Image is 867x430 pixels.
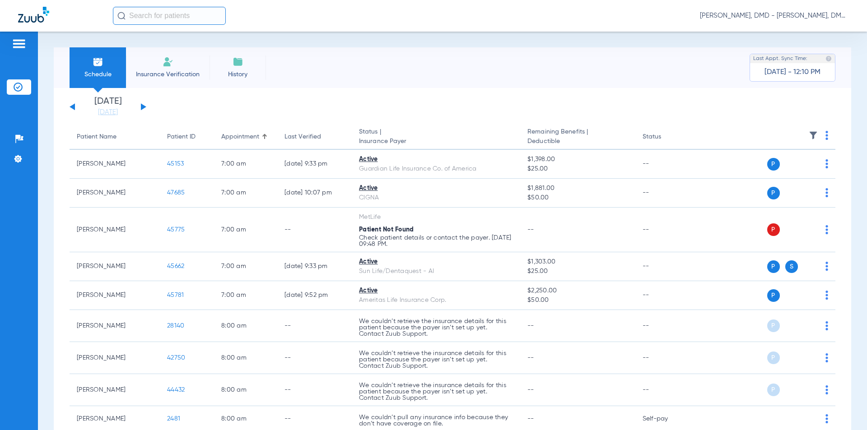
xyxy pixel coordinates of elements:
[825,131,828,140] img: group-dot-blue.svg
[635,310,696,342] td: --
[70,150,160,179] td: [PERSON_NAME]
[767,158,780,171] span: P
[70,281,160,310] td: [PERSON_NAME]
[77,132,117,142] div: Patient Name
[133,70,203,79] span: Insurance Verification
[359,213,513,222] div: MetLife
[214,374,277,406] td: 8:00 AM
[70,252,160,281] td: [PERSON_NAME]
[214,310,277,342] td: 8:00 AM
[527,164,628,174] span: $25.00
[767,223,780,236] span: P
[767,351,780,364] span: P
[635,281,696,310] td: --
[167,161,184,167] span: 45153
[81,97,135,117] li: [DATE]
[359,184,513,193] div: Active
[527,387,534,393] span: --
[167,227,185,233] span: 45775
[277,310,352,342] td: --
[214,150,277,179] td: 7:00 AM
[167,292,184,298] span: 45781
[767,384,780,396] span: P
[825,262,828,271] img: group-dot-blue.svg
[700,11,849,20] span: [PERSON_NAME], DMD - [PERSON_NAME], DMD
[214,208,277,252] td: 7:00 AM
[359,286,513,296] div: Active
[167,190,185,196] span: 47685
[167,416,180,422] span: 2481
[809,131,818,140] img: filter.svg
[70,208,160,252] td: [PERSON_NAME]
[70,374,160,406] td: [PERSON_NAME]
[284,132,321,142] div: Last Verified
[233,56,243,67] img: History
[825,188,828,197] img: group-dot-blue.svg
[167,355,185,361] span: 42750
[767,187,780,199] span: P
[359,257,513,267] div: Active
[635,342,696,374] td: --
[635,252,696,281] td: --
[277,374,352,406] td: --
[359,414,513,427] p: We couldn’t pull any insurance info because they don’t have coverage on file.
[527,296,628,305] span: $50.00
[527,286,628,296] span: $2,250.00
[359,227,414,233] span: Patient Not Found
[214,281,277,310] td: 7:00 AM
[527,323,534,329] span: --
[527,267,628,276] span: $25.00
[93,56,103,67] img: Schedule
[825,353,828,362] img: group-dot-blue.svg
[359,296,513,305] div: Ameritas Life Insurance Corp.
[18,7,49,23] img: Zuub Logo
[277,342,352,374] td: --
[527,184,628,193] span: $1,881.00
[359,193,513,203] div: CIGNA
[764,68,820,77] span: [DATE] - 12:10 PM
[825,225,828,234] img: group-dot-blue.svg
[163,56,173,67] img: Manual Insurance Verification
[825,321,828,330] img: group-dot-blue.svg
[76,70,119,79] span: Schedule
[767,319,780,332] span: P
[359,267,513,276] div: Sun Life/Dentaquest - AI
[221,132,270,142] div: Appointment
[785,260,798,273] span: S
[277,208,352,252] td: --
[825,385,828,394] img: group-dot-blue.svg
[117,12,126,20] img: Search Icon
[359,350,513,369] p: We couldn’t retrieve the insurance details for this patient because the payer isn’t set up yet. C...
[167,323,184,329] span: 28140
[70,310,160,342] td: [PERSON_NAME]
[359,137,513,146] span: Insurance Payer
[12,38,26,49] img: hamburger-icon
[527,416,534,422] span: --
[359,235,513,247] p: Check patient details or contact the payer. [DATE] 09:48 PM.
[216,70,259,79] span: History
[277,150,352,179] td: [DATE] 9:33 PM
[277,281,352,310] td: [DATE] 9:52 PM
[167,387,185,393] span: 44432
[167,132,196,142] div: Patient ID
[635,125,696,150] th: Status
[359,318,513,337] p: We couldn’t retrieve the insurance details for this patient because the payer isn’t set up yet. C...
[635,208,696,252] td: --
[527,257,628,267] span: $1,303.00
[359,155,513,164] div: Active
[167,132,207,142] div: Patient ID
[70,342,160,374] td: [PERSON_NAME]
[81,108,135,117] a: [DATE]
[753,54,807,63] span: Last Appt. Sync Time:
[635,150,696,179] td: --
[359,382,513,401] p: We couldn’t retrieve the insurance details for this patient because the payer isn’t set up yet. C...
[214,342,277,374] td: 8:00 AM
[825,414,828,423] img: group-dot-blue.svg
[825,159,828,168] img: group-dot-blue.svg
[277,179,352,208] td: [DATE] 10:07 PM
[825,291,828,300] img: group-dot-blue.svg
[221,132,259,142] div: Appointment
[767,289,780,302] span: P
[70,179,160,208] td: [PERSON_NAME]
[635,374,696,406] td: --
